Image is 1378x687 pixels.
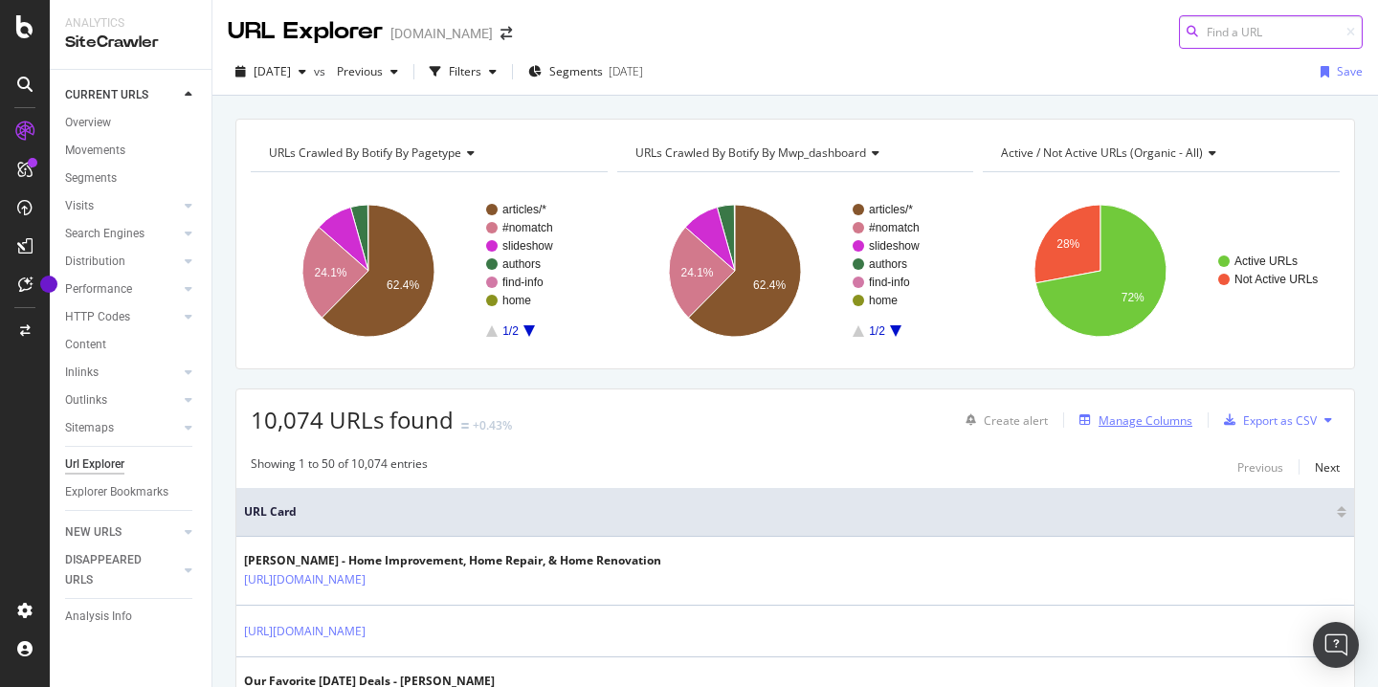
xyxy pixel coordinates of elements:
[869,221,920,234] text: #nomatch
[1243,412,1317,429] div: Export as CSV
[65,141,198,161] a: Movements
[244,622,366,641] a: [URL][DOMAIN_NAME]
[65,15,196,32] div: Analytics
[1315,455,1340,478] button: Next
[65,607,198,627] a: Analysis Info
[65,168,198,188] a: Segments
[1237,455,1283,478] button: Previous
[680,266,713,279] text: 24.1%
[40,276,57,293] div: Tooltip anchor
[984,412,1048,429] div: Create alert
[314,63,329,79] span: vs
[314,266,346,279] text: 24.1%
[1313,56,1363,87] button: Save
[244,503,1332,521] span: URL Card
[65,85,179,105] a: CURRENT URLS
[65,168,117,188] div: Segments
[329,63,383,79] span: Previous
[65,418,114,438] div: Sitemaps
[869,276,910,289] text: find-info
[254,63,291,79] span: 2025 Aug. 31st
[65,252,125,272] div: Distribution
[65,454,124,475] div: Url Explorer
[461,423,469,429] img: Equal
[265,138,590,168] h4: URLs Crawled By Botify By pagetype
[983,188,1340,354] svg: A chart.
[65,113,111,133] div: Overview
[1234,255,1298,268] text: Active URLs
[422,56,504,87] button: Filters
[869,294,898,307] text: home
[65,390,179,410] a: Outlinks
[473,417,512,433] div: +0.43%
[617,188,974,354] svg: A chart.
[1072,409,1192,432] button: Manage Columns
[869,324,885,338] text: 1/2
[329,56,406,87] button: Previous
[632,138,957,168] h4: URLs Crawled By Botify By mwp_dashboard
[387,278,419,292] text: 62.4%
[502,203,546,216] text: articles/*
[65,550,179,590] a: DISAPPEARED URLS
[65,607,132,627] div: Analysis Info
[1099,412,1192,429] div: Manage Columns
[251,404,454,435] span: 10,074 URLs found
[65,482,168,502] div: Explorer Bookmarks
[65,279,179,299] a: Performance
[65,252,179,272] a: Distribution
[65,307,130,327] div: HTTP Codes
[65,307,179,327] a: HTTP Codes
[65,196,179,216] a: Visits
[65,335,106,355] div: Content
[521,56,651,87] button: Segments[DATE]
[269,144,461,161] span: URLs Crawled By Botify By pagetype
[65,363,99,383] div: Inlinks
[502,239,553,253] text: slideshow
[65,482,198,502] a: Explorer Bookmarks
[500,27,512,40] div: arrow-right-arrow-left
[1234,273,1318,286] text: Not Active URLs
[1216,405,1317,435] button: Export as CSV
[251,188,608,354] svg: A chart.
[65,224,179,244] a: Search Engines
[228,15,383,48] div: URL Explorer
[869,203,913,216] text: articles/*
[502,324,519,338] text: 1/2
[1237,459,1283,476] div: Previous
[65,390,107,410] div: Outlinks
[753,278,786,292] text: 62.4%
[65,141,125,161] div: Movements
[502,221,553,234] text: #nomatch
[251,455,428,478] div: Showing 1 to 50 of 10,074 entries
[65,279,132,299] div: Performance
[65,418,179,438] a: Sitemaps
[869,239,920,253] text: slideshow
[502,276,544,289] text: find-info
[1122,291,1145,304] text: 72%
[958,405,1048,435] button: Create alert
[65,85,148,105] div: CURRENT URLS
[1057,237,1080,251] text: 28%
[1179,15,1363,49] input: Find a URL
[244,570,366,589] a: [URL][DOMAIN_NAME]
[65,522,179,543] a: NEW URLS
[65,224,144,244] div: Search Engines
[502,294,531,307] text: home
[228,56,314,87] button: [DATE]
[997,138,1322,168] h4: Active / Not Active URLs
[65,113,198,133] a: Overview
[635,144,866,161] span: URLs Crawled By Botify By mwp_dashboard
[65,32,196,54] div: SiteCrawler
[390,24,493,43] div: [DOMAIN_NAME]
[65,335,198,355] a: Content
[609,63,643,79] div: [DATE]
[1313,622,1359,668] div: Open Intercom Messenger
[549,63,603,79] span: Segments
[869,257,907,271] text: authors
[65,550,162,590] div: DISAPPEARED URLS
[449,63,481,79] div: Filters
[65,522,122,543] div: NEW URLS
